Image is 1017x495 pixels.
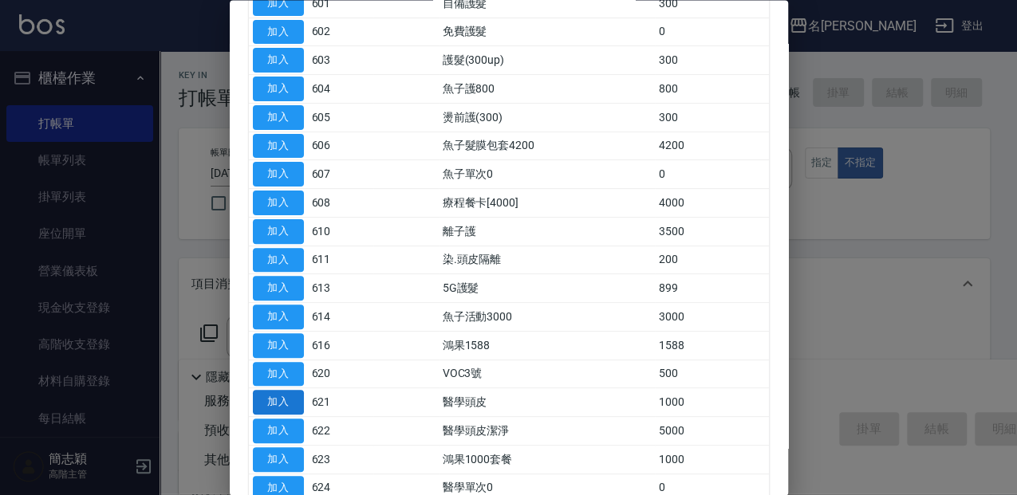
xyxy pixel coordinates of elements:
td: 800 [655,75,768,104]
td: 623 [308,446,373,474]
td: 606 [308,132,373,161]
td: 醫學頭皮潔淨 [439,417,656,446]
td: 621 [308,388,373,417]
button: 加入 [253,277,304,301]
button: 加入 [253,305,304,330]
td: 602 [308,18,373,47]
td: 4200 [655,132,768,161]
td: 608 [308,189,373,218]
button: 加入 [253,191,304,216]
button: 加入 [253,134,304,159]
td: VOC3號 [439,360,656,389]
td: 604 [308,75,373,104]
button: 加入 [253,49,304,73]
td: 免費護髮 [439,18,656,47]
td: 611 [308,246,373,275]
button: 加入 [253,248,304,273]
td: 醫學頭皮 [439,388,656,417]
td: 魚子單次0 [439,160,656,189]
td: 離子護 [439,218,656,246]
td: 燙前護(300) [439,104,656,132]
td: 護髮(300up) [439,46,656,75]
td: 899 [655,274,768,303]
td: 300 [655,104,768,132]
td: 613 [308,274,373,303]
td: 3000 [655,303,768,332]
td: 魚子活動3000 [439,303,656,332]
button: 加入 [253,77,304,102]
td: 魚子護800 [439,75,656,104]
td: 603 [308,46,373,75]
button: 加入 [253,362,304,387]
td: 1588 [655,332,768,360]
button: 加入 [253,447,304,472]
td: 鴻果1000套餐 [439,446,656,474]
td: 5000 [655,417,768,446]
td: 620 [308,360,373,389]
td: 染.頭皮隔離 [439,246,656,275]
button: 加入 [253,20,304,45]
button: 加入 [253,419,304,444]
td: 605 [308,104,373,132]
td: 4000 [655,189,768,218]
td: 魚子髮膜包套4200 [439,132,656,161]
button: 加入 [253,105,304,130]
button: 加入 [253,391,304,415]
td: 3500 [655,218,768,246]
td: 療程餐卡[4000] [439,189,656,218]
td: 614 [308,303,373,332]
td: 0 [655,18,768,47]
td: 500 [655,360,768,389]
td: 鴻果1588 [439,332,656,360]
td: 200 [655,246,768,275]
td: 0 [655,160,768,189]
td: 1000 [655,388,768,417]
td: 622 [308,417,373,446]
td: 616 [308,332,373,360]
button: 加入 [253,163,304,187]
td: 607 [308,160,373,189]
td: 5G護髮 [439,274,656,303]
button: 加入 [253,333,304,358]
td: 1000 [655,446,768,474]
td: 300 [655,46,768,75]
td: 610 [308,218,373,246]
button: 加入 [253,219,304,244]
